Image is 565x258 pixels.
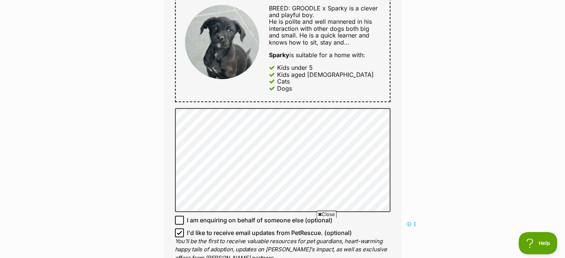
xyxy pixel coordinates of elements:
img: Sparky [185,5,259,79]
strong: Sparky [269,51,289,59]
div: Dogs [277,85,292,92]
div: is suitable for a home with: [269,52,380,58]
div: Kids aged [DEMOGRAPHIC_DATA] [277,71,374,78]
iframe: Help Scout Beacon - Open [519,232,558,254]
iframe: Advertisement [147,221,418,254]
span: I am enquiring on behalf of someone else (optional) [187,216,332,225]
span: Sparky is a clever and playful boy. He is polite and well mannered in his interaction with other ... [269,4,378,46]
span: BREED: GROODLE x [269,4,326,12]
div: Kids under 5 [277,64,313,71]
span: Close [316,210,337,218]
div: Cats [277,78,290,85]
